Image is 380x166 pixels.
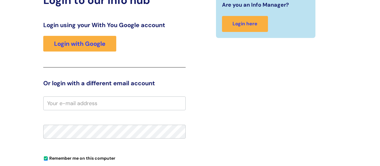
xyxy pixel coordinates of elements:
[43,154,115,161] label: Remember me on this computer
[222,16,268,32] a: Login here
[43,96,186,110] input: Your e-mail address
[43,153,186,163] div: You can uncheck this option if you're logging in from a shared device
[43,80,186,87] h3: Or login with a different email account
[43,36,116,52] a: Login with Google
[44,157,48,161] input: Remember me on this computer
[43,21,186,29] h3: Login using your With You Google account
